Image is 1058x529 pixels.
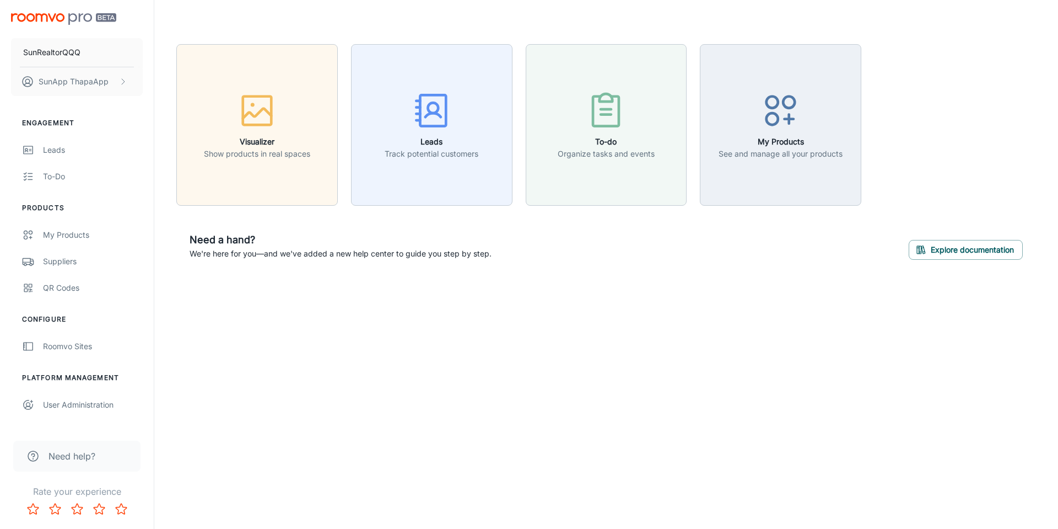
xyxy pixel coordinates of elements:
p: We're here for you—and we've added a new help center to guide you step by step. [190,248,492,260]
button: SunRealtorQQQ [11,38,143,67]
p: SunApp ThapaApp [39,76,109,88]
div: Leads [43,144,143,156]
div: Suppliers [43,255,143,268]
h6: Need a hand? [190,232,492,248]
p: Track potential customers [385,148,478,160]
p: SunRealtorQQQ [23,46,80,58]
button: VisualizerShow products in real spaces [176,44,338,206]
a: To-doOrganize tasks and events [526,119,687,130]
a: Explore documentation [909,243,1023,254]
h6: Visualizer [204,136,310,148]
button: SunApp ThapaApp [11,67,143,96]
div: QR Codes [43,282,143,294]
h6: To-do [558,136,655,148]
h6: My Products [719,136,843,148]
p: See and manage all your products [719,148,843,160]
button: Explore documentation [909,240,1023,260]
img: Roomvo PRO Beta [11,13,116,25]
button: My ProductsSee and manage all your products [700,44,861,206]
div: To-do [43,170,143,183]
div: My Products [43,229,143,241]
a: My ProductsSee and manage all your products [700,119,861,130]
p: Show products in real spaces [204,148,310,160]
a: LeadsTrack potential customers [351,119,512,130]
p: Organize tasks and events [558,148,655,160]
h6: Leads [385,136,478,148]
button: LeadsTrack potential customers [351,44,512,206]
button: To-doOrganize tasks and events [526,44,687,206]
